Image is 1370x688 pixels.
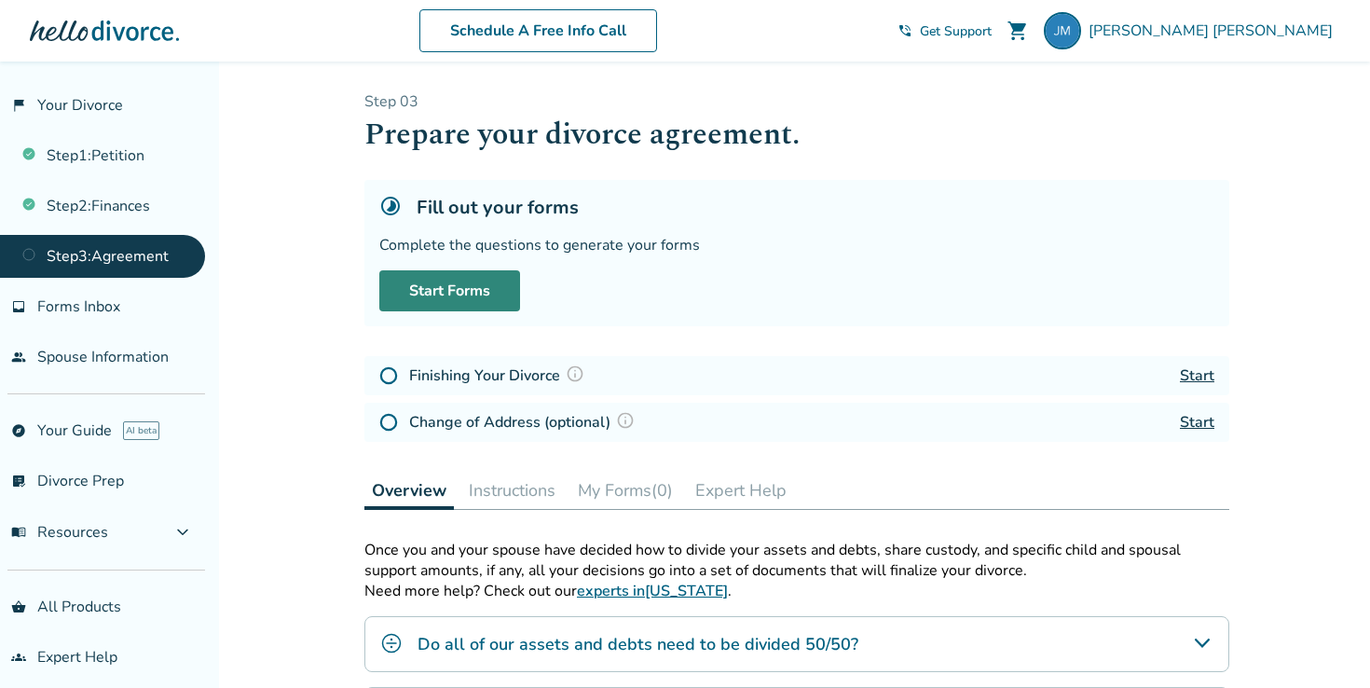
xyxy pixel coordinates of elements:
span: shopping_cart [1007,20,1029,42]
span: groups [11,650,26,665]
a: Start [1180,412,1214,433]
a: phone_in_talkGet Support [897,22,992,40]
img: Do all of our assets and debts need to be divided 50/50? [380,632,403,654]
h4: Change of Address (optional) [409,410,640,434]
p: Once you and your spouse have decided how to divide your assets and debts, share custody, and spe... [364,540,1229,581]
span: Resources [11,522,108,543]
span: expand_more [171,521,194,544]
span: people [11,350,26,365]
img: john@shedmoverpro.com [1044,12,1081,49]
h4: Finishing Your Divorce [409,364,590,388]
span: Get Support [920,22,992,40]
span: explore [11,423,26,438]
span: menu_book [11,525,26,540]
span: shopping_basket [11,599,26,614]
img: Question Mark [616,411,635,430]
span: phone_in_talk [897,23,912,38]
button: Instructions [461,472,563,509]
span: AI beta [123,421,159,440]
a: Schedule A Free Info Call [419,9,657,52]
a: experts in[US_STATE] [577,581,728,601]
a: Start Forms [379,270,520,311]
img: Not Started [379,366,398,385]
span: list_alt_check [11,474,26,488]
p: Step 0 3 [364,91,1229,112]
h1: Prepare your divorce agreement. [364,112,1229,158]
h5: Fill out your forms [417,195,579,220]
span: flag_2 [11,98,26,113]
span: Forms Inbox [37,296,120,317]
iframe: Chat Widget [1277,599,1370,688]
a: Start [1180,365,1214,386]
img: Not Started [379,413,398,432]
p: Need more help? Check out our . [364,581,1229,601]
div: Complete the questions to generate your forms [379,235,1214,255]
div: Do all of our assets and debts need to be divided 50/50? [364,616,1229,672]
img: Question Mark [566,365,584,383]
button: My Forms(0) [570,472,680,509]
h4: Do all of our assets and debts need to be divided 50/50? [418,632,858,656]
span: inbox [11,299,26,314]
span: [PERSON_NAME] [PERSON_NAME] [1089,21,1340,41]
button: Overview [364,472,454,510]
button: Expert Help [688,472,794,509]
